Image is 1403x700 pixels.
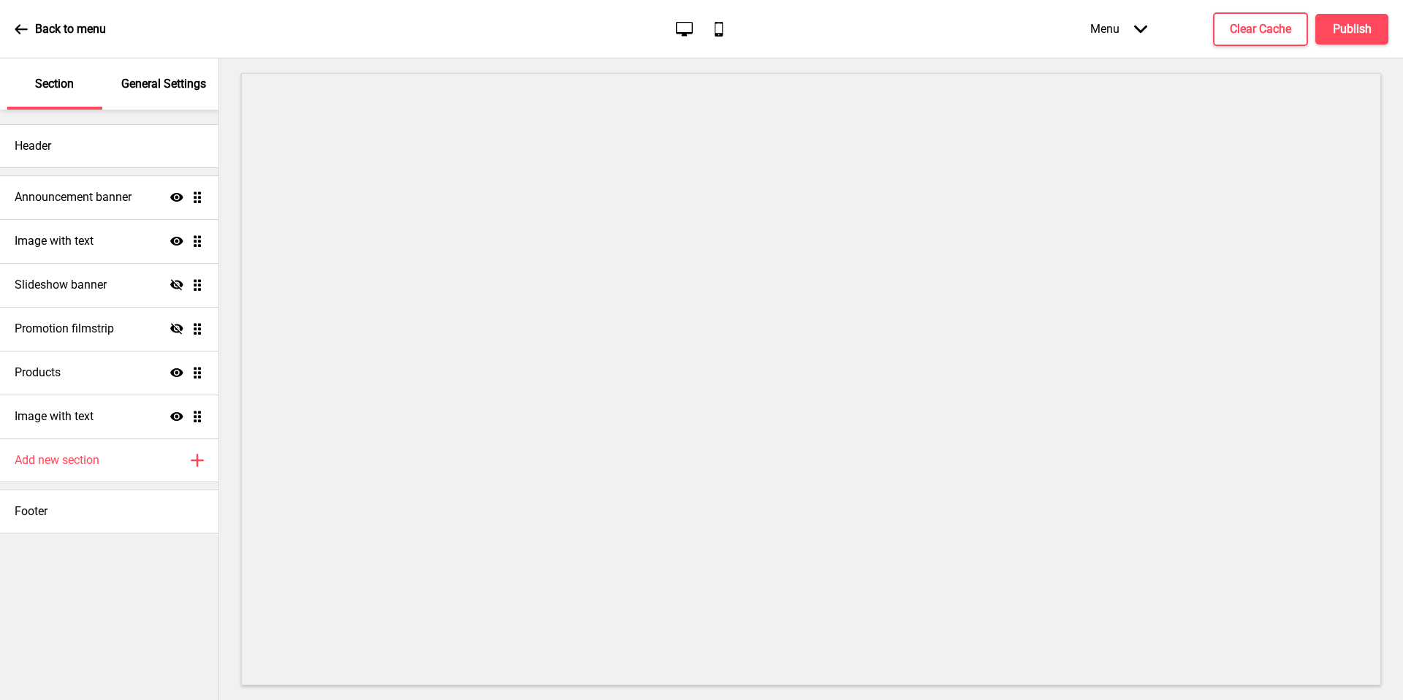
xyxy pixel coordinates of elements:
[15,408,94,425] h4: Image with text
[15,452,99,468] h4: Add new section
[1230,21,1291,37] h4: Clear Cache
[15,138,51,154] h4: Header
[15,189,132,205] h4: Announcement banner
[15,277,107,293] h4: Slideshow banner
[1315,14,1388,45] button: Publish
[1333,21,1372,37] h4: Publish
[35,76,74,92] p: Section
[15,503,47,520] h4: Footer
[1213,12,1308,46] button: Clear Cache
[15,233,94,249] h4: Image with text
[121,76,206,92] p: General Settings
[35,21,106,37] p: Back to menu
[15,321,114,337] h4: Promotion filmstrip
[15,9,106,49] a: Back to menu
[15,365,61,381] h4: Products
[1076,7,1162,50] div: Menu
